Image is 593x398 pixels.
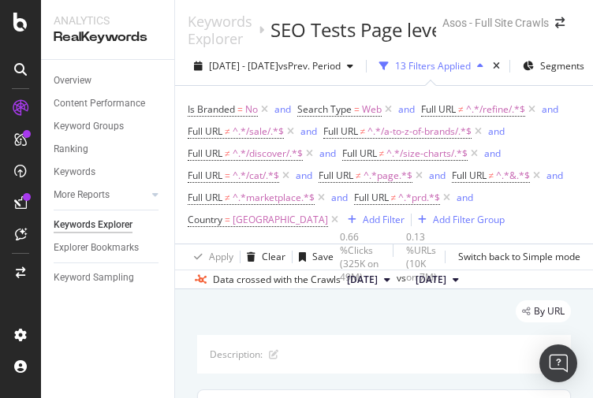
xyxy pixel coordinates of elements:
[209,59,278,73] span: [DATE] - [DATE]
[409,270,465,289] button: [DATE]
[54,73,91,89] div: Overview
[188,54,360,79] button: [DATE] - [DATE]vsPrev. Period
[54,118,163,135] a: Keyword Groups
[233,209,328,231] span: [GEOGRAPHIC_DATA]
[489,169,494,182] span: ≠
[458,250,580,263] div: Switch back to Simple mode
[323,125,358,138] span: Full URL
[188,13,252,47] a: Keywords Explorer
[379,147,385,160] span: ≠
[297,102,352,116] span: Search Type
[546,169,563,182] div: and
[442,15,549,31] div: Asos - Full Site Crawls
[397,271,409,285] span: vs
[458,102,464,116] span: ≠
[54,217,163,233] a: Keywords Explorer
[300,125,317,138] div: and
[362,99,382,121] span: Web
[391,191,397,204] span: ≠
[54,187,147,203] a: More Reports
[360,125,366,138] span: ≠
[213,273,341,287] div: Data crossed with the Crawls
[555,17,565,28] div: arrow-right-arrow-left
[54,164,95,180] div: Keywords
[188,102,235,116] span: Is Branded
[331,191,348,204] div: and
[54,240,163,256] a: Explorer Bookmarks
[416,273,446,287] span: 2025 May. 27th
[233,165,279,187] span: ^.*/cat/.*$
[274,102,291,117] button: and
[210,348,263,361] div: Description:
[225,169,230,182] span: =
[452,169,487,182] span: Full URL
[188,125,222,138] span: Full URL
[296,169,312,182] div: and
[540,59,584,73] span: Segments
[233,143,303,165] span: ^.*/discover/.*$
[542,102,558,117] button: and
[270,17,541,43] div: SEO Tests Page level traffic pull
[484,146,501,161] button: and
[429,169,446,182] div: and
[373,54,490,79] button: 13 Filters Applied
[398,102,415,116] div: and
[433,213,505,226] div: Add Filter Group
[54,164,163,180] a: Keywords
[319,146,336,161] button: and
[209,250,233,263] div: Apply
[457,191,473,204] div: and
[331,190,348,205] button: and
[319,147,336,160] div: and
[539,344,577,382] div: Open Intercom Messenger
[354,102,360,116] span: =
[406,230,438,285] div: 0.13 % URLs ( 10K on 7M )
[490,58,503,74] div: times
[367,121,472,143] span: ^.*/a-to-z-of-brands/.*$
[54,28,162,46] div: RealKeywords
[484,147,501,160] div: and
[542,102,558,116] div: and
[412,210,505,229] button: Add Filter Group
[296,168,312,183] button: and
[546,168,563,183] button: and
[274,102,291,116] div: and
[429,168,446,183] button: and
[237,102,243,116] span: =
[421,102,456,116] span: Full URL
[300,124,317,139] button: and
[188,244,233,270] button: Apply
[488,125,505,138] div: and
[356,169,361,182] span: ≠
[319,169,353,182] span: Full URL
[398,102,415,117] button: and
[54,141,163,158] a: Ranking
[188,147,222,160] span: Full URL
[233,121,284,143] span: ^.*/sale/.*$
[54,217,132,233] div: Keywords Explorer
[395,59,471,73] div: 13 Filters Applied
[54,270,134,286] div: Keyword Sampling
[340,230,386,285] div: 0.66 % Clicks ( 325K on 49M )
[54,118,124,135] div: Keyword Groups
[347,273,378,287] span: 2025 Sep. 30th
[188,191,222,204] span: Full URL
[262,250,285,263] div: Clear
[341,270,397,289] button: [DATE]
[293,244,334,270] button: Save
[54,95,163,112] a: Content Performance
[188,169,222,182] span: Full URL
[312,250,334,263] div: Save
[488,124,505,139] button: and
[516,300,571,322] div: legacy label
[233,187,315,209] span: ^.*marketplace.*$
[241,244,285,270] button: Clear
[225,147,230,160] span: ≠
[342,147,377,160] span: Full URL
[386,143,468,165] span: ^.*/size-charts/.*$
[245,99,258,121] span: No
[457,190,473,205] button: and
[54,141,88,158] div: Ranking
[363,213,405,226] div: Add Filter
